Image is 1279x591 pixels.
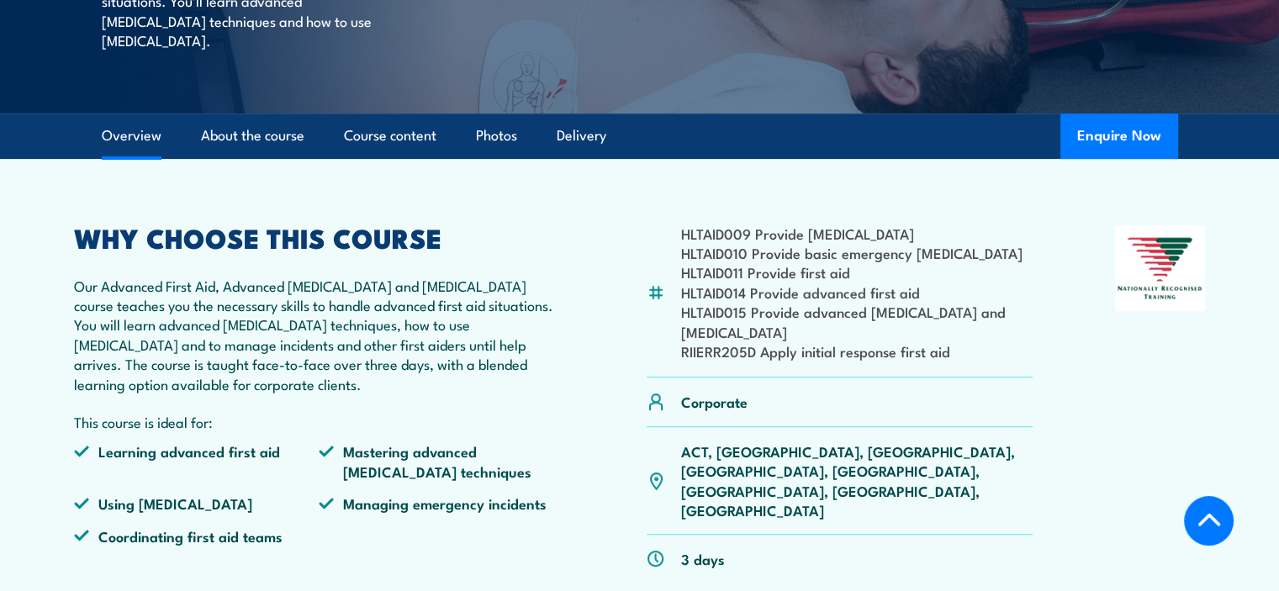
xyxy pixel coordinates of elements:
p: Corporate [681,392,748,411]
li: HLTAID011 Provide first aid [681,262,1033,282]
li: Using [MEDICAL_DATA] [74,493,320,513]
a: Overview [102,113,161,158]
h2: WHY CHOOSE THIS COURSE [74,225,565,249]
a: Delivery [557,113,606,158]
img: Nationally Recognised Training logo. [1115,225,1206,311]
li: Coordinating first aid teams [74,526,320,546]
a: Course content [344,113,436,158]
li: HLTAID010 Provide basic emergency [MEDICAL_DATA] [681,243,1033,262]
li: HLTAID015 Provide advanced [MEDICAL_DATA] and [MEDICAL_DATA] [681,302,1033,341]
a: Photos [476,113,517,158]
li: HLTAID014 Provide advanced first aid [681,282,1033,302]
p: This course is ideal for: [74,412,565,431]
button: Enquire Now [1060,113,1178,159]
li: HLTAID009 Provide [MEDICAL_DATA] [681,224,1033,243]
p: ACT, [GEOGRAPHIC_DATA], [GEOGRAPHIC_DATA], [GEOGRAPHIC_DATA], [GEOGRAPHIC_DATA], [GEOGRAPHIC_DATA... [681,441,1033,520]
li: Learning advanced first aid [74,441,320,481]
li: RIIERR205D Apply initial response first aid [681,341,1033,361]
a: About the course [201,113,304,158]
p: Our Advanced First Aid, Advanced [MEDICAL_DATA] and [MEDICAL_DATA] course teaches you the necessa... [74,276,565,393]
li: Mastering advanced [MEDICAL_DATA] techniques [319,441,564,481]
li: Managing emergency incidents [319,493,564,513]
p: 3 days [681,549,725,568]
